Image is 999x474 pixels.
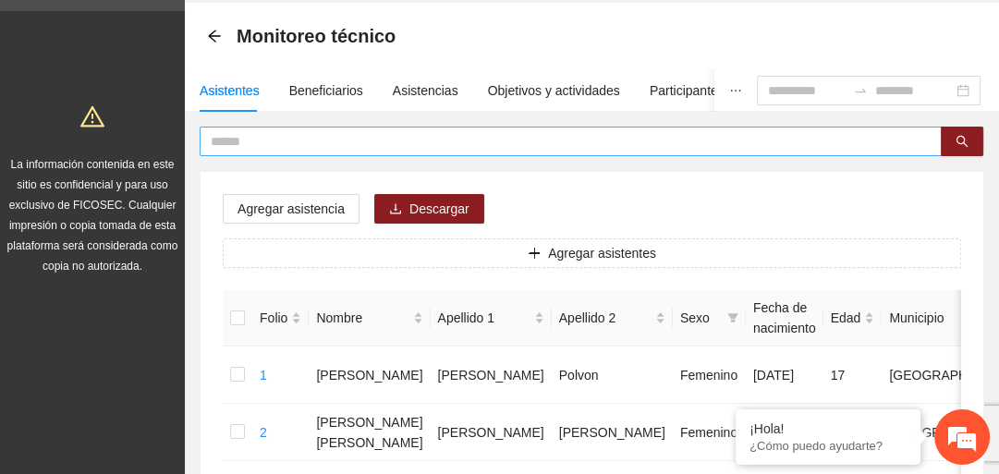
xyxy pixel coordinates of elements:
[252,290,309,346] th: Folio
[673,404,746,461] td: Femenino
[528,247,541,261] span: plus
[552,290,673,346] th: Apellido 2
[9,295,352,359] textarea: Escriba su mensaje y pulse “Intro”
[853,83,868,98] span: swap-right
[260,308,287,328] span: Folio
[309,404,430,461] td: [PERSON_NAME] [PERSON_NAME]
[749,421,907,436] div: ¡Hola!
[309,346,430,404] td: [PERSON_NAME]
[831,308,861,328] span: Edad
[409,199,469,219] span: Descargar
[724,304,742,332] span: filter
[956,135,969,150] span: search
[729,84,742,97] span: ellipsis
[303,9,347,54] div: Minimizar ventana de chat en vivo
[552,404,673,461] td: [PERSON_NAME]
[438,308,530,328] span: Apellido 1
[941,127,983,156] button: search
[389,202,402,217] span: download
[223,238,961,268] button: plusAgregar asistentes
[309,290,430,346] th: Nombre
[823,290,883,346] th: Edad
[96,94,311,118] div: Chatee con nosotros ahora
[393,80,458,101] div: Asistencias
[260,368,267,383] a: 1
[559,308,652,328] span: Apellido 2
[107,141,255,328] span: Estamos en línea.
[548,243,656,263] span: Agregar asistentes
[746,346,823,404] td: [DATE]
[374,194,484,224] button: downloadDescargar
[200,80,260,101] div: Asistentes
[80,104,104,128] span: warning
[673,346,746,404] td: Femenino
[207,29,222,43] span: arrow-left
[289,80,363,101] div: Beneficiarios
[488,80,620,101] div: Objetivos y actividades
[552,346,673,404] td: Polvon
[207,29,222,44] div: Back
[316,308,408,328] span: Nombre
[431,290,552,346] th: Apellido 1
[680,308,720,328] span: Sexo
[260,425,267,440] a: 2
[650,80,725,101] div: Participantes
[714,69,757,112] button: ellipsis
[7,158,178,273] span: La información contenida en este sitio es confidencial y para uso exclusivo de FICOSEC. Cualquier...
[823,346,883,404] td: 17
[238,199,345,219] span: Agregar asistencia
[727,312,738,323] span: filter
[749,439,907,453] p: ¿Cómo puedo ayudarte?
[746,290,823,346] th: Fecha de nacimiento
[823,404,883,461] td: 18
[237,21,396,51] span: Monitoreo técnico
[431,404,552,461] td: [PERSON_NAME]
[746,404,823,461] td: [DATE]
[431,346,552,404] td: [PERSON_NAME]
[889,308,992,328] span: Municipio
[223,194,359,224] button: Agregar asistencia
[853,83,868,98] span: to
